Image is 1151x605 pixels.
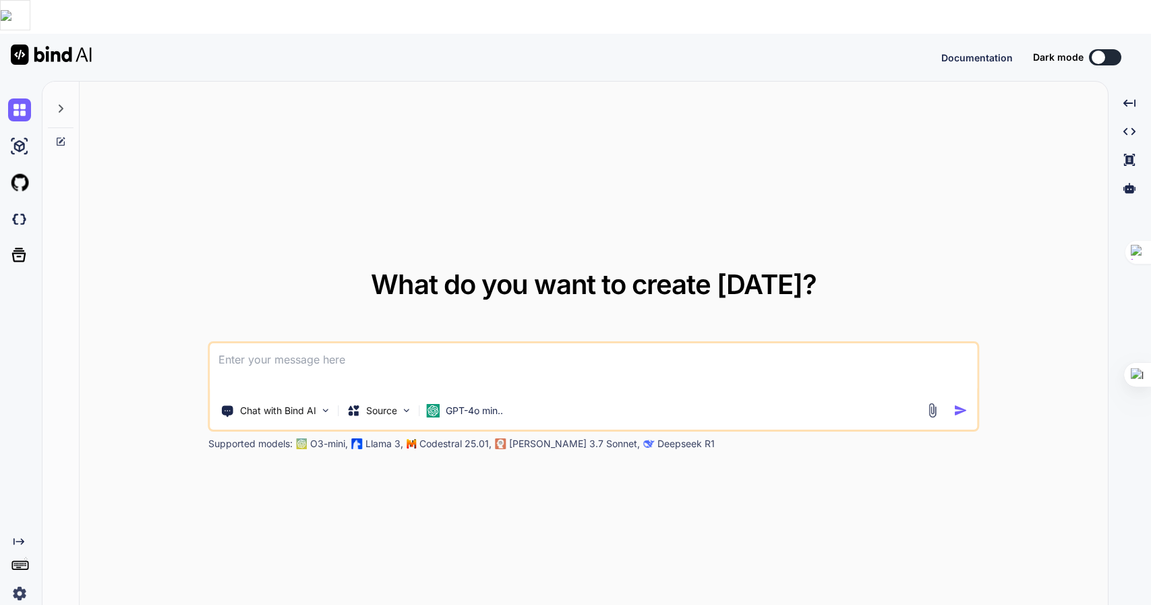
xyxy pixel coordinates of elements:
[11,45,92,65] img: Bind AI
[657,437,715,451] p: Deepseek R1
[352,438,363,449] img: Llama2
[953,403,968,417] img: icon
[419,437,492,451] p: Codestral 25.01,
[924,403,940,418] img: attachment
[427,404,440,417] img: GPT-4o mini
[240,404,316,417] p: Chat with Bind AI
[8,171,31,194] img: githubLight
[8,135,31,158] img: ai-studio
[8,98,31,121] img: chat
[8,582,31,605] img: settings
[365,437,403,451] p: Llama 3,
[8,208,31,231] img: darkCloudIdeIcon
[297,438,307,449] img: GPT-4
[644,438,655,449] img: claude
[941,52,1013,63] span: Documentation
[509,437,640,451] p: [PERSON_NAME] 3.7 Sonnet,
[407,439,417,449] img: Mistral-AI
[401,405,413,416] img: Pick Models
[366,404,397,417] p: Source
[208,437,293,451] p: Supported models:
[371,268,817,301] span: What do you want to create [DATE]?
[941,51,1013,65] button: Documentation
[320,405,332,416] img: Pick Tools
[446,404,503,417] p: GPT-4o min..
[496,438,506,449] img: claude
[1033,51,1084,64] span: Dark mode
[310,437,348,451] p: O3-mini,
